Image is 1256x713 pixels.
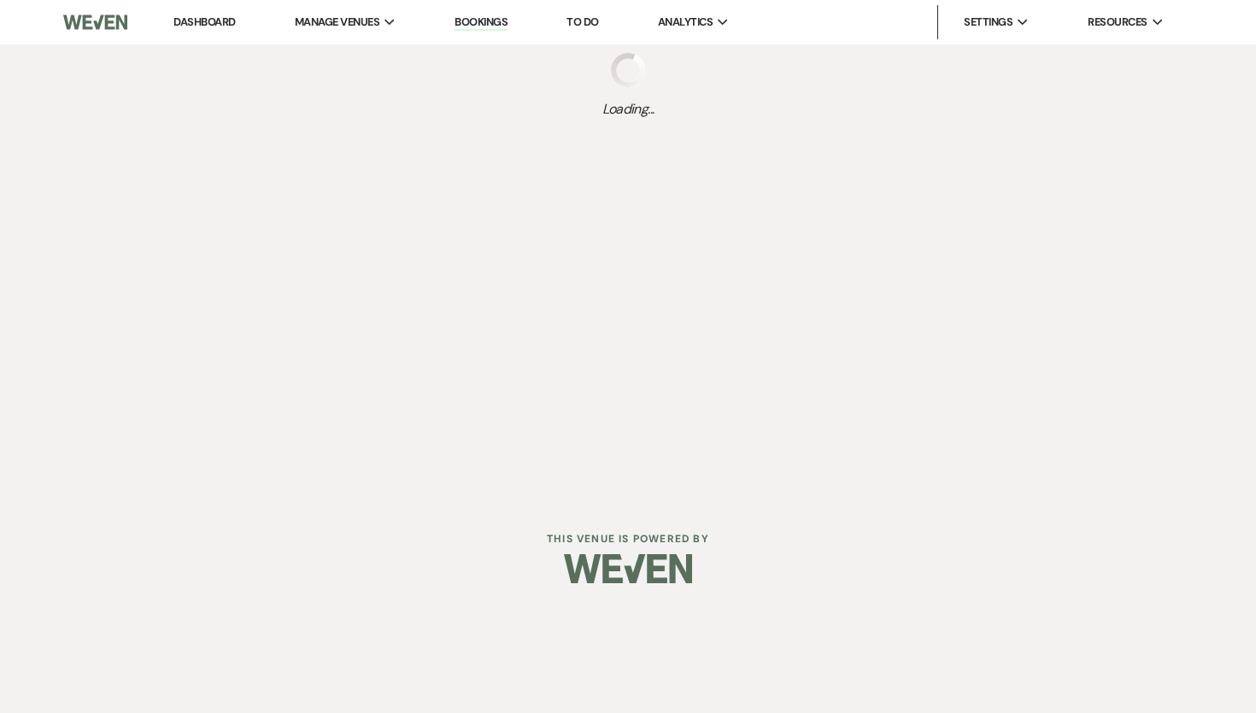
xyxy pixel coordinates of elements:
a: To Do [566,15,598,29]
span: Manage Venues [295,14,379,31]
img: Weven Logo [63,4,127,40]
a: Dashboard [173,15,235,29]
span: Loading... [602,99,654,120]
span: Settings [964,14,1012,31]
img: loading spinner [611,53,645,87]
img: Weven Logo [564,539,692,599]
span: Resources [1088,14,1147,31]
span: Analytics [658,14,713,31]
a: Bookings [455,15,508,31]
